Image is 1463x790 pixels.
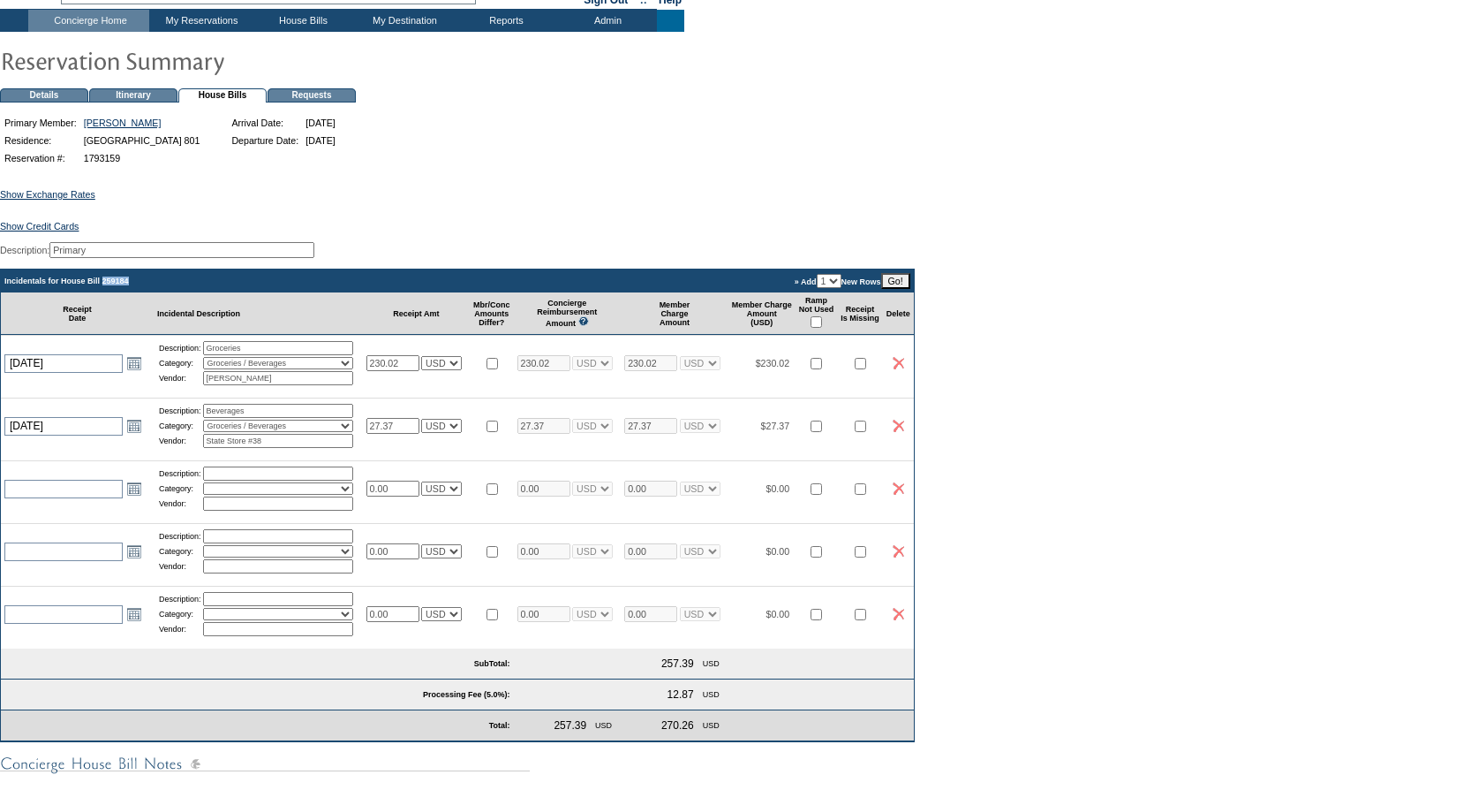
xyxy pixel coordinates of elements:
td: My Destination [352,10,454,32]
td: Member Charge Amount (USD) [728,292,796,335]
td: [DATE] [303,133,338,148]
td: Concierge Reimbursement Amount [514,292,622,335]
td: 257.39 [550,716,590,735]
td: Reservation #: [2,150,79,166]
td: USD [699,685,723,704]
td: Description: [159,529,201,543]
a: Open the calendar popup. [124,604,144,624]
td: Reports [454,10,555,32]
td: House Bills [251,10,352,32]
td: Departure Date: [229,133,301,148]
span: $0.00 [766,483,790,494]
td: Description: [159,592,201,606]
td: USD [699,654,723,673]
td: Residence: [2,133,79,148]
td: Receipt Is Missing [837,292,883,335]
td: [GEOGRAPHIC_DATA] 801 [81,133,203,148]
td: Itinerary [89,88,177,103]
td: Receipt Date [1,292,154,335]
img: icon_delete2.gif [893,608,904,620]
a: Open the calendar popup. [124,479,144,498]
td: Description: [159,404,201,418]
td: Ramp Not Used [796,292,838,335]
img: icon_delete2.gif [893,420,904,432]
td: 1793159 [81,150,203,166]
td: 270.26 [658,716,698,735]
img: questionMark_lightBlue.gif [578,316,589,326]
a: Open the calendar popup. [124,353,144,373]
td: USD [592,716,615,735]
span: $0.00 [766,546,790,557]
a: [PERSON_NAME] [84,118,162,128]
td: Admin [555,10,657,32]
a: Open the calendar popup. [124,416,144,436]
td: Vendor: [159,559,201,574]
td: Vendor: [159,497,201,511]
td: Receipt Amt [363,292,471,335]
td: My Reservations [149,10,251,32]
td: 257.39 [658,654,698,673]
td: Category: [159,545,201,558]
td: Concierge Home [28,10,149,32]
td: 12.87 [664,685,698,704]
td: Total: [154,710,514,741]
td: Description: [159,467,201,481]
td: SubTotal: [1,649,514,680]
td: Arrival Date: [229,115,301,131]
td: Category: [159,482,201,495]
td: Delete [883,292,914,335]
td: Incidentals for House Bill 259184 [1,270,514,292]
span: $0.00 [766,609,790,619]
td: Processing Fee (5.0%): [1,680,514,710]
img: icon_delete2.gif [893,545,904,558]
td: Category: [159,357,201,369]
span: $230.02 [756,358,790,368]
td: Category: [159,608,201,620]
a: Open the calendar popup. [124,542,144,561]
img: icon_delete2.gif [893,357,904,369]
td: Vendor: [159,622,201,636]
td: USD [699,716,723,735]
td: Description: [159,341,201,355]
td: Category: [159,420,201,432]
td: [DATE] [303,115,338,131]
img: icon_delete2.gif [893,482,904,495]
td: Requests [268,88,356,103]
td: Incidental Description [154,292,363,335]
td: Member Charge Amount [621,292,728,335]
td: Vendor: [159,371,201,385]
td: Mbr/Conc Amounts Differ? [470,292,514,335]
td: Primary Member: [2,115,79,131]
td: House Bills [178,88,267,103]
input: Go! [881,273,910,289]
span: $27.37 [761,421,790,431]
td: » Add New Rows [514,270,914,292]
td: Vendor: [159,434,201,448]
